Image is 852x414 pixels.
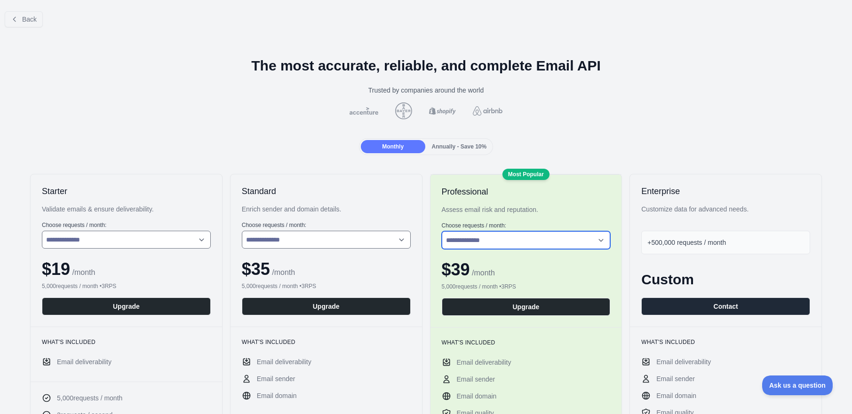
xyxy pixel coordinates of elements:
[442,205,611,214] div: Assess email risk and reputation.
[242,221,411,229] label: Choose requests / month:
[647,239,726,246] span: +500,000 requests / month
[641,204,810,214] div: Customize data for advanced needs.
[442,222,611,229] label: Choose requests / month:
[442,186,611,197] h2: Professional
[242,204,411,214] div: Enrich sender and domain details.
[641,186,810,197] h2: Enterprise
[762,375,833,395] iframe: Toggle Customer Support
[242,186,411,197] h2: Standard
